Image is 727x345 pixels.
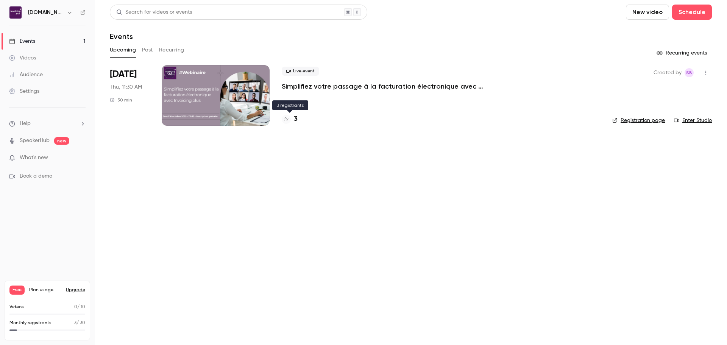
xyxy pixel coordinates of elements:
[110,68,137,80] span: [DATE]
[653,47,712,59] button: Recurring events
[142,44,153,56] button: Past
[9,320,51,326] p: Monthly registrants
[74,321,76,325] span: 3
[9,304,24,311] p: Videos
[686,68,692,77] span: SB
[28,9,64,16] h6: [DOMAIN_NAME]
[9,54,36,62] div: Videos
[110,97,132,103] div: 30 min
[110,83,142,91] span: Thu, 11:30 AM
[74,304,85,311] p: / 10
[612,117,665,124] a: Registration page
[20,120,31,128] span: Help
[674,117,712,124] a: Enter Studio
[20,154,48,162] span: What's new
[282,82,509,91] a: Simplifiez votre passage à la facturation électronique avec [DOMAIN_NAME]
[76,155,86,161] iframe: Noticeable Trigger
[9,6,22,19] img: Invoicing.plus
[110,65,150,126] div: Oct 16 Thu, 11:30 AM (Europe/Paris)
[626,5,669,20] button: New video
[9,286,25,295] span: Free
[9,120,86,128] li: help-dropdown-opener
[74,320,85,326] p: / 30
[20,172,52,180] span: Book a demo
[294,114,298,124] h4: 3
[29,287,61,293] span: Plan usage
[654,68,682,77] span: Created by
[672,5,712,20] button: Schedule
[9,71,43,78] div: Audience
[66,287,85,293] button: Upgrade
[110,32,133,41] h1: Events
[74,305,77,309] span: 0
[110,44,136,56] button: Upcoming
[282,67,319,76] span: Live event
[282,114,298,124] a: 3
[9,87,39,95] div: Settings
[159,44,184,56] button: Recurring
[116,8,192,16] div: Search for videos or events
[20,137,50,145] a: SpeakerHub
[54,137,69,145] span: new
[685,68,694,77] span: Sonia Baculard
[9,37,35,45] div: Events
